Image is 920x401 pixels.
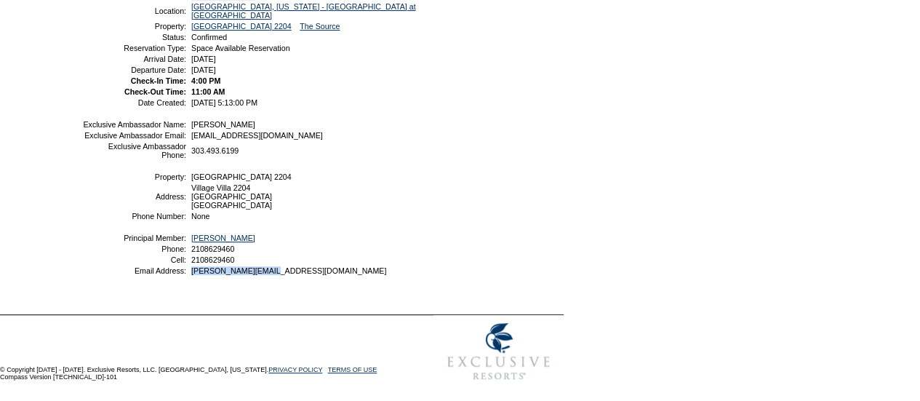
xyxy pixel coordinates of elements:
[328,366,377,373] a: TERMS OF USE
[191,44,289,52] span: Space Available Reservation
[191,172,292,181] span: [GEOGRAPHIC_DATA] 2204
[268,366,322,373] a: PRIVACY POLICY
[82,98,186,107] td: Date Created:
[82,234,186,242] td: Principal Member:
[191,146,239,155] span: 303.493.6199
[191,2,416,20] a: [GEOGRAPHIC_DATA], [US_STATE] - [GEOGRAPHIC_DATA] at [GEOGRAPHIC_DATA]
[124,87,186,96] strong: Check-Out Time:
[191,55,216,63] span: [DATE]
[191,266,386,275] span: [PERSON_NAME][EMAIL_ADDRESS][DOMAIN_NAME]
[300,22,340,31] a: The Source
[82,183,186,210] td: Address:
[82,212,186,221] td: Phone Number:
[82,255,186,264] td: Cell:
[191,87,225,96] span: 11:00 AM
[191,33,227,41] span: Confirmed
[191,120,255,129] span: [PERSON_NAME]
[82,33,186,41] td: Status:
[82,44,186,52] td: Reservation Type:
[82,131,186,140] td: Exclusive Ambassador Email:
[82,55,186,63] td: Arrival Date:
[191,234,255,242] a: [PERSON_NAME]
[191,98,257,107] span: [DATE] 5:13:00 PM
[82,172,186,181] td: Property:
[131,76,186,85] strong: Check-In Time:
[82,2,186,20] td: Location:
[82,266,186,275] td: Email Address:
[82,142,186,159] td: Exclusive Ambassador Phone:
[191,131,323,140] span: [EMAIL_ADDRESS][DOMAIN_NAME]
[191,183,272,210] span: Village Villa 2204 [GEOGRAPHIC_DATA] [GEOGRAPHIC_DATA]
[82,120,186,129] td: Exclusive Ambassador Name:
[191,212,209,221] span: None
[191,65,216,74] span: [DATE]
[191,76,220,85] span: 4:00 PM
[82,245,186,253] td: Phone:
[191,255,234,264] span: 2108629460
[191,22,292,31] a: [GEOGRAPHIC_DATA] 2204
[433,315,564,388] img: Exclusive Resorts
[82,22,186,31] td: Property:
[82,65,186,74] td: Departure Date:
[191,245,234,253] span: 2108629460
